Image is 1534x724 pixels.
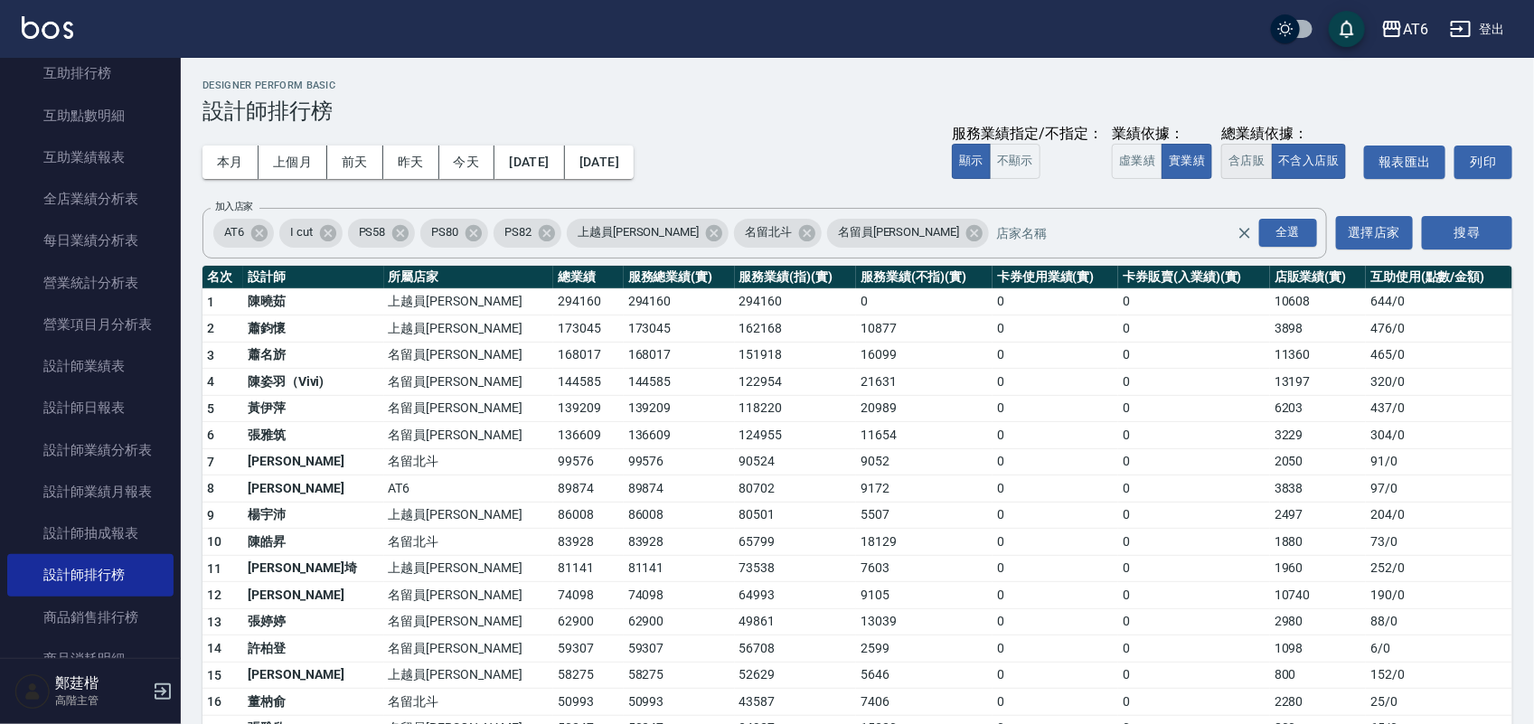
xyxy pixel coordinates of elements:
button: 實業績 [1162,144,1212,179]
td: 144585 [553,369,624,396]
div: 名留員[PERSON_NAME] [827,219,989,248]
td: 83928 [624,529,735,556]
td: 74098 [553,582,624,609]
td: 0 [1118,395,1270,422]
span: PS82 [494,223,542,241]
span: 4 [207,374,214,389]
a: 設計師抽成報表 [7,512,174,554]
td: 0 [1118,288,1270,315]
td: 1960 [1270,555,1366,582]
button: 不含入店販 [1272,144,1347,179]
button: Open [1256,215,1321,250]
button: 不顯示 [990,144,1040,179]
td: 5646 [856,662,993,689]
button: AT6 [1374,11,1435,48]
td: 陳曉茹 [243,288,384,315]
td: 名留員[PERSON_NAME] [384,342,553,369]
td: 0 [993,342,1118,369]
td: 136609 [553,422,624,449]
th: 服務業績(不指)(實) [856,266,993,289]
span: 7 [207,455,214,469]
label: 加入店家 [215,200,253,213]
td: 陳皓昇 [243,529,384,556]
td: 7603 [856,555,993,582]
a: 營業項目月分析表 [7,304,174,345]
div: 服務業績指定/不指定： [952,125,1103,144]
button: 登出 [1443,13,1512,46]
td: 88 / 0 [1366,608,1512,635]
td: 9172 [856,475,993,503]
span: 上越員[PERSON_NAME] [567,223,710,241]
span: 16 [207,694,222,709]
span: PS58 [348,223,397,241]
td: 0 [993,662,1118,689]
td: 張婷婷 [243,608,384,635]
td: 86008 [624,502,735,529]
td: 10608 [1270,288,1366,315]
div: PS82 [494,219,561,248]
th: 服務總業績(實) [624,266,735,289]
button: 昨天 [383,146,439,179]
td: 0 [993,608,1118,635]
img: Person [14,673,51,710]
a: 互助業績報表 [7,136,174,178]
td: 陳姿羽（Vivi) [243,369,384,396]
td: 名留員[PERSON_NAME] [384,582,553,609]
td: 蕭名旂 [243,342,384,369]
td: 名留北斗 [384,448,553,475]
td: 0 [993,395,1118,422]
td: [PERSON_NAME] [243,662,384,689]
th: 服務業績(指)(實) [735,266,857,289]
button: 含店販 [1221,144,1272,179]
td: 0 [856,288,993,315]
td: 58275 [553,662,624,689]
td: 644 / 0 [1366,288,1512,315]
td: 25 / 0 [1366,689,1512,716]
button: 列印 [1454,146,1512,179]
td: [PERSON_NAME]埼 [243,555,384,582]
td: 64993 [735,582,857,609]
th: 名次 [202,266,243,289]
td: 0 [993,582,1118,609]
td: 10740 [1270,582,1366,609]
td: 16099 [856,342,993,369]
span: 6 [207,428,214,442]
td: 162168 [735,315,857,343]
td: 0 [993,502,1118,529]
td: 上越員[PERSON_NAME] [384,502,553,529]
a: 設計師業績表 [7,345,174,387]
td: AT6 [384,475,553,503]
span: 2 [207,321,214,335]
h3: 設計師排行榜 [202,99,1512,124]
div: PS58 [348,219,416,248]
a: 設計師排行榜 [7,554,174,596]
td: 9105 [856,582,993,609]
td: 465 / 0 [1366,342,1512,369]
td: 0 [993,288,1118,315]
td: 0 [1118,529,1270,556]
td: 18129 [856,529,993,556]
td: 0 [1118,315,1270,343]
td: 99576 [553,448,624,475]
td: 6203 [1270,395,1366,422]
th: 卡券使用業績(實) [993,266,1118,289]
button: 報表匯出 [1364,146,1445,179]
span: 9 [207,508,214,522]
td: 89874 [624,475,735,503]
td: 99576 [624,448,735,475]
span: 8 [207,481,214,495]
td: 151918 [735,342,857,369]
button: 選擇店家 [1336,216,1414,249]
td: 58275 [624,662,735,689]
td: 0 [993,315,1118,343]
td: 59307 [624,635,735,663]
td: 89874 [553,475,624,503]
td: 0 [993,448,1118,475]
td: 董枘俞 [243,689,384,716]
a: 商品銷售排行榜 [7,597,174,638]
td: 136609 [624,422,735,449]
td: 名留員[PERSON_NAME] [384,422,553,449]
th: 店販業績(實) [1270,266,1366,289]
td: 97 / 0 [1366,475,1512,503]
p: 高階主管 [55,692,147,709]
